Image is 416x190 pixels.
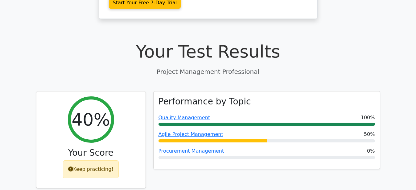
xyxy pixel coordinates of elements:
[364,131,375,138] span: 50%
[367,147,375,155] span: 0%
[159,148,224,154] a: Procurement Management
[36,67,380,76] p: Project Management Professional
[159,115,210,120] a: Quality Management
[159,131,223,137] a: Agile Project Management
[63,160,119,178] div: Keep practicing!
[159,96,251,107] h3: Performance by Topic
[72,109,110,130] h2: 40%
[41,148,141,158] h3: Your Score
[36,41,380,62] h1: Your Test Results
[361,114,375,121] span: 100%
